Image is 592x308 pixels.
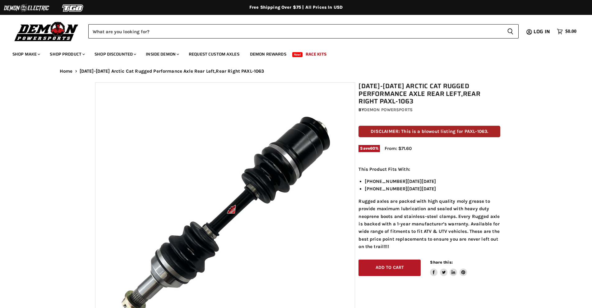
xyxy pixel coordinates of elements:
[8,48,44,61] a: Shop Make
[88,24,502,38] input: Search
[370,146,375,151] span: 60
[385,146,412,151] span: From: $71.60
[301,48,331,61] a: Race Kits
[90,48,140,61] a: Shop Discounted
[365,178,500,185] li: [PHONE_NUMBER][DATE][DATE]
[430,260,452,265] span: Share this:
[358,82,500,105] h1: [DATE]-[DATE] Arctic Cat Rugged Performance Axle Rear Left,Rear Right PAXL-1063
[531,29,554,34] a: Log in
[534,28,550,35] span: Log in
[358,145,380,152] span: Save %
[45,48,89,61] a: Shop Product
[376,265,404,270] span: Add to cart
[88,24,519,38] form: Product
[47,5,545,10] div: Free Shipping Over $75 | All Prices In USD
[47,69,545,74] nav: Breadcrumbs
[358,165,500,251] div: Rugged axles are packed with high quality moly grease to provide maximum lubrication and sealed w...
[3,2,50,14] img: Demon Electric Logo 2
[364,107,413,112] a: Demon Powersports
[358,106,500,113] div: by
[502,24,519,38] button: Search
[365,185,500,192] li: [PHONE_NUMBER][DATE][DATE]
[430,260,467,276] aside: Share this:
[245,48,291,61] a: Demon Rewards
[50,2,96,14] img: TGB Logo 2
[565,29,576,34] span: $0.00
[184,48,244,61] a: Request Custom Axles
[292,52,303,57] span: New!
[358,126,500,137] p: DISCLAIMER: This is a blowout listing for PAXL-1063.
[358,260,421,276] button: Add to cart
[60,69,73,74] a: Home
[358,165,500,173] p: This Product Fits With:
[8,45,575,61] ul: Main menu
[554,27,580,36] a: $0.00
[12,20,81,42] img: Demon Powersports
[141,48,183,61] a: Inside Demon
[80,69,264,74] span: [DATE]-[DATE] Arctic Cat Rugged Performance Axle Rear Left,Rear Right PAXL-1063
